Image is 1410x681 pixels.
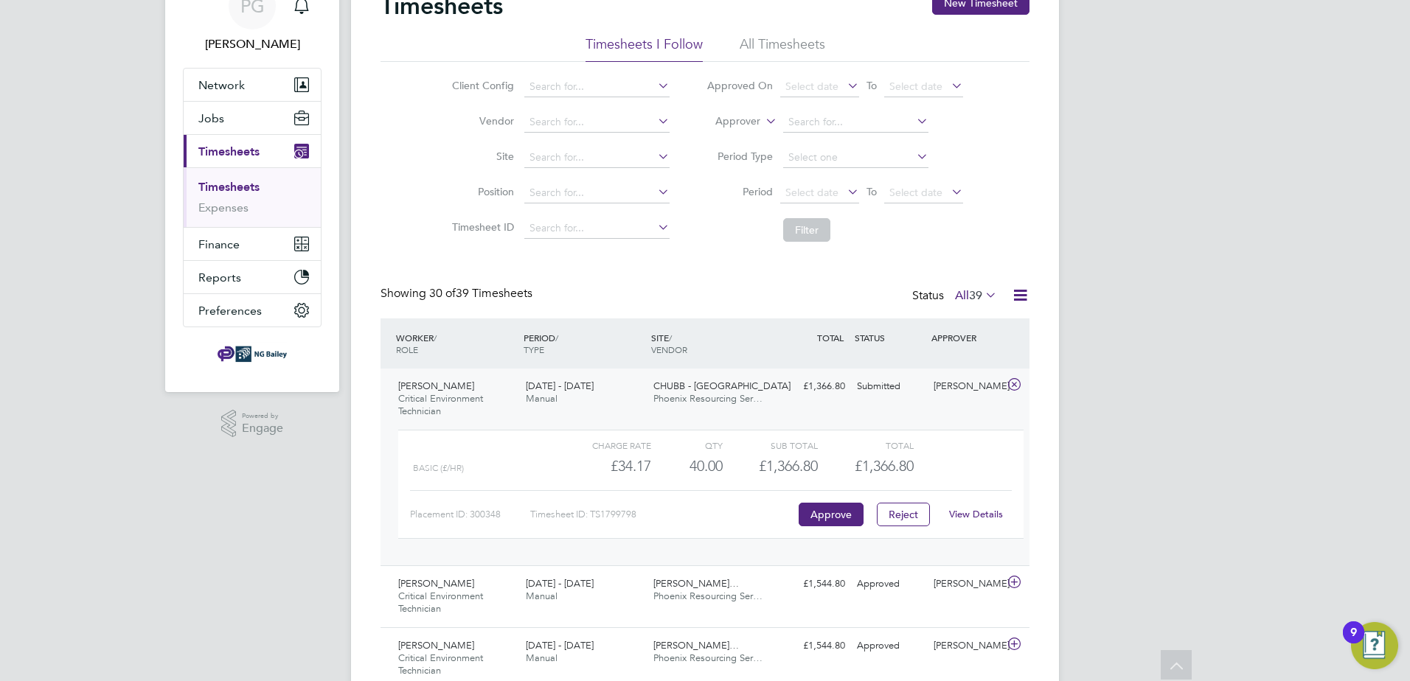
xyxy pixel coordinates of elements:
label: Vendor [448,114,514,128]
label: Period [706,185,773,198]
li: Timesheets I Follow [586,35,703,62]
a: Expenses [198,200,249,214]
button: Network [184,69,321,101]
div: 40.00 [651,454,723,478]
div: Placement ID: 300348 [410,503,530,526]
span: Phoenix Resourcing Ser… [653,652,763,664]
span: CHUBB - [GEOGRAPHIC_DATA] [653,380,791,392]
span: Engage [242,422,283,435]
span: / [434,332,437,343]
label: Approved On [706,79,773,92]
span: Critical Environment Technician [398,590,483,615]
span: [PERSON_NAME] [398,380,474,392]
span: [PERSON_NAME] [398,577,474,590]
span: [DATE] - [DATE] [526,639,594,652]
span: Phil Garland [183,35,322,53]
input: Search for... [524,147,670,168]
div: Submitted [851,374,928,399]
button: Approve [799,503,864,526]
div: Timesheet ID: TS1799798 [530,503,795,526]
span: £1,366.80 [855,457,914,475]
span: 39 Timesheets [429,286,532,301]
span: Timesheets [198,144,260,158]
a: Go to home page [183,342,322,366]
div: 9 [1350,632,1357,652]
span: [PERSON_NAME]… [653,639,739,652]
a: View Details [949,508,1003,520]
button: Filter [783,218,830,242]
div: Timesheets [184,167,321,227]
input: Search for... [524,112,670,133]
label: Timesheet ID [448,220,514,234]
div: SITE [647,324,775,363]
div: WORKER [392,324,520,363]
input: Search for... [524,183,670,203]
div: Status [912,286,1000,307]
span: Preferences [198,304,262,318]
span: 39 [969,288,982,303]
div: Approved [851,572,928,596]
li: All Timesheets [740,35,825,62]
button: Timesheets [184,135,321,167]
span: Select date [889,80,942,93]
span: / [555,332,558,343]
span: / [669,332,672,343]
button: Jobs [184,102,321,134]
span: [DATE] - [DATE] [526,380,594,392]
a: Powered byEngage [221,410,284,438]
div: £1,366.80 [774,374,851,399]
div: APPROVER [928,324,1004,351]
span: Select date [785,186,838,199]
span: VENDOR [651,343,687,355]
input: Select one [783,147,928,168]
div: PERIOD [520,324,647,363]
div: [PERSON_NAME] [928,634,1004,658]
span: Jobs [198,111,224,125]
span: Select date [889,186,942,199]
div: [PERSON_NAME] [928,374,1004,399]
label: Period Type [706,150,773,163]
img: ngbailey-logo-retina.png [218,342,287,366]
div: £1,366.80 [723,454,818,478]
span: Powered by [242,410,283,422]
div: Approved [851,634,928,658]
div: £1,544.80 [774,572,851,596]
div: STATUS [851,324,928,351]
div: £34.17 [556,454,651,478]
button: Finance [184,228,321,260]
span: Manual [526,392,558,405]
span: Reports [198,270,241,284]
span: Critical Environment Technician [398,652,483,677]
span: To [862,182,881,201]
button: Reports [184,261,321,293]
span: 30 of [429,286,456,301]
span: To [862,76,881,95]
div: [PERSON_NAME] [928,572,1004,596]
div: Charge rate [556,436,651,454]
label: Site [448,150,514,163]
span: [PERSON_NAME] [398,639,474,652]
span: Manual [526,590,558,602]
div: QTY [651,436,723,454]
span: Phoenix Resourcing Ser… [653,392,763,405]
span: [PERSON_NAME]… [653,577,739,590]
label: Client Config [448,79,514,92]
label: All [955,288,997,303]
input: Search for... [524,218,670,239]
span: TOTAL [817,332,844,343]
button: Open Resource Center, 9 new notifications [1351,622,1398,669]
span: ROLE [396,343,418,355]
div: Showing [381,286,535,301]
span: TYPE [524,343,544,355]
span: Network [198,78,245,92]
span: Select date [785,80,838,93]
div: Total [818,436,913,454]
span: Manual [526,652,558,664]
input: Search for... [524,77,670,97]
div: £1,544.80 [774,634,851,658]
a: Timesheets [198,180,260,194]
div: Sub Total [723,436,818,454]
span: BASIC (£/HR) [413,463,464,473]
span: Finance [198,237,240,251]
span: [DATE] - [DATE] [526,577,594,590]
